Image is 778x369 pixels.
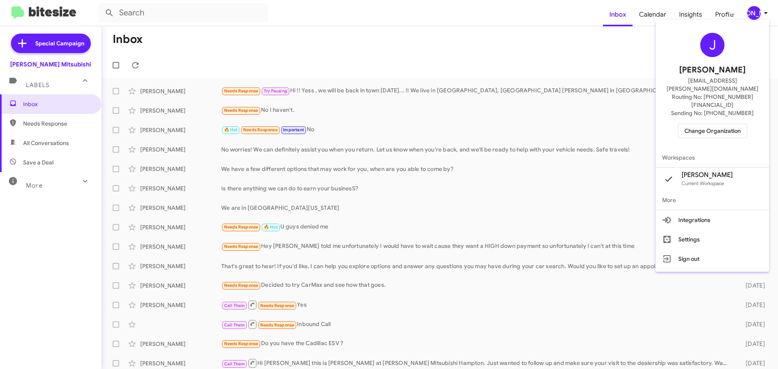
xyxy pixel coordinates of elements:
[679,64,746,77] span: [PERSON_NAME]
[656,190,769,210] span: More
[656,230,769,249] button: Settings
[656,148,769,167] span: Workspaces
[682,171,733,179] span: [PERSON_NAME]
[665,77,759,93] span: [EMAIL_ADDRESS][PERSON_NAME][DOMAIN_NAME]
[665,93,759,109] span: Routing No: [PHONE_NUMBER][FINANCIAL_ID]
[682,180,724,186] span: Current Workspace
[684,124,741,138] span: Change Organization
[671,109,754,117] span: Sending No: [PHONE_NUMBER]
[678,124,747,138] button: Change Organization
[656,210,769,230] button: Integrations
[656,249,769,269] button: Sign out
[700,33,725,57] div: J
